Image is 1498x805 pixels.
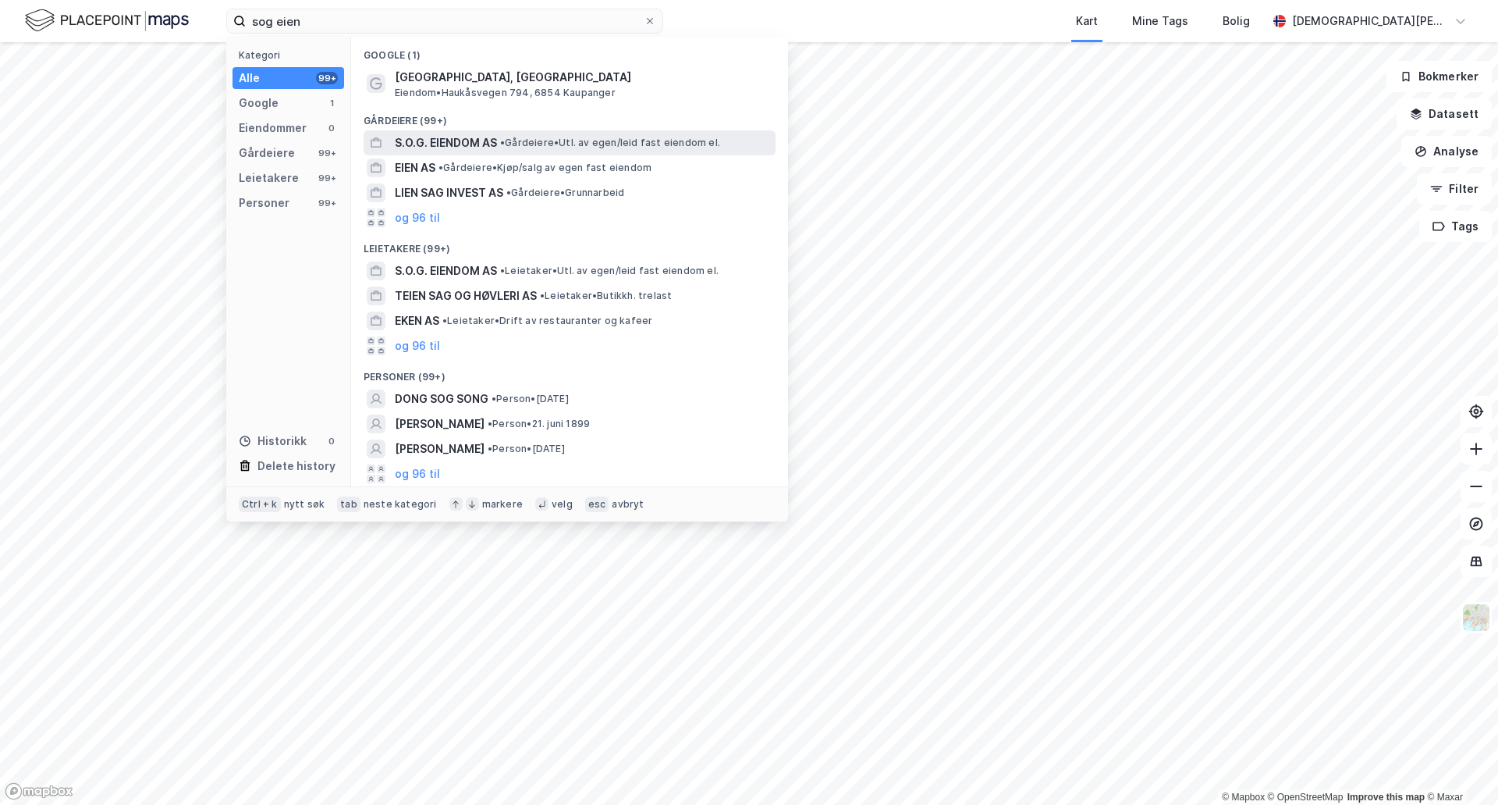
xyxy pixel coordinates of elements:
span: EKEN AS [395,312,439,330]
div: Gårdeiere (99+) [351,102,788,130]
span: Person • [DATE] [492,393,569,405]
div: [DEMOGRAPHIC_DATA][PERSON_NAME] [1292,12,1448,30]
span: • [438,162,443,173]
div: 99+ [316,172,338,184]
div: Delete history [257,457,335,476]
a: Mapbox homepage [5,782,73,800]
div: Eiendommer [239,119,307,137]
div: avbryt [612,498,644,511]
span: Leietaker • Utl. av egen/leid fast eiendom el. [500,265,719,277]
button: Analyse [1401,136,1492,167]
div: velg [552,498,573,511]
button: Datasett [1397,98,1492,130]
span: DONG SOG SONG [395,390,488,408]
div: Leietakere [239,169,299,187]
span: [PERSON_NAME] [395,440,485,458]
span: • [500,137,505,148]
div: 1 [325,97,338,109]
span: EIEN AS [395,159,435,177]
div: Kontrollprogram for chat [1420,730,1498,805]
span: • [442,315,447,326]
div: Google [239,94,279,112]
div: 0 [325,435,338,447]
input: Søk på adresse, matrikkel, gårdeiere, leietakere eller personer [246,9,644,33]
div: Historikk [239,432,307,451]
span: S.O.G. EIENDOM AS [395,262,497,280]
div: neste kategori [364,498,437,511]
span: [PERSON_NAME] [395,415,485,433]
a: Mapbox [1222,792,1265,803]
span: Leietaker • Drift av restauranter og kafeer [442,315,652,327]
span: Gårdeiere • Kjøp/salg av egen fast eiendom [438,162,651,174]
iframe: Chat Widget [1420,730,1498,805]
div: markere [482,498,523,511]
span: • [540,290,545,301]
span: Person • 21. juni 1899 [488,418,590,430]
div: Kategori [239,49,344,61]
div: Alle [239,69,260,87]
div: 99+ [316,197,338,209]
span: • [488,418,492,429]
div: Mine Tags [1132,12,1188,30]
div: Bolig [1223,12,1250,30]
div: tab [337,497,360,512]
div: Gårdeiere [239,144,295,162]
button: Bokmerker [1386,61,1492,92]
button: og 96 til [395,465,440,483]
a: Improve this map [1347,792,1425,803]
span: • [506,187,511,198]
span: S.O.G. EIENDOM AS [395,134,497,152]
div: Leietakere (99+) [351,230,788,258]
div: Ctrl + k [239,497,281,512]
span: • [492,393,496,404]
a: OpenStreetMap [1268,792,1344,803]
span: LIEN SAG INVEST AS [395,183,503,202]
span: • [500,265,505,276]
div: 99+ [316,72,338,84]
span: • [488,443,492,454]
span: Eiendom • Haukåsvegen 794, 6854 Kaupanger [395,87,616,99]
div: nytt søk [284,498,325,511]
span: [GEOGRAPHIC_DATA], [GEOGRAPHIC_DATA] [395,68,769,87]
button: Tags [1419,211,1492,242]
button: Filter [1417,173,1492,205]
button: og 96 til [395,337,440,355]
img: Z [1461,603,1491,632]
div: esc [585,497,609,512]
div: Personer [239,194,289,212]
span: Gårdeiere • Utl. av egen/leid fast eiendom el. [500,137,720,149]
div: Google (1) [351,37,788,65]
div: Kart [1076,12,1098,30]
span: Leietaker • Butikkh. trelast [540,290,672,302]
button: og 96 til [395,208,440,227]
div: Personer (99+) [351,358,788,386]
div: 99+ [316,147,338,159]
span: TEIEN SAG OG HØVLERI AS [395,287,537,305]
div: 0 [325,122,338,134]
span: Gårdeiere • Grunnarbeid [506,187,624,199]
span: Person • [DATE] [488,443,565,455]
img: logo.f888ab2527a4732fd821a326f86c7f29.svg [25,7,189,34]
